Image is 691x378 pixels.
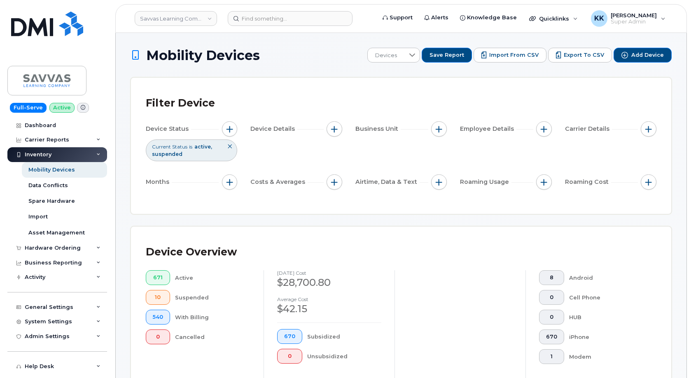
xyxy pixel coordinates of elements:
span: Roaming Cost [565,178,611,186]
div: Modem [569,349,644,364]
div: $28,700.80 [277,276,381,290]
button: 0 [539,290,564,305]
div: Suspended [175,290,251,305]
div: HUB [569,310,644,325]
span: Devices [368,48,404,63]
span: is [189,143,192,150]
button: 0 [146,329,170,344]
span: 670 [284,333,295,340]
iframe: Messenger Launcher [655,342,685,372]
button: 671 [146,270,170,285]
div: Subsidized [307,329,382,344]
div: Active [175,270,251,285]
span: Save Report [430,51,464,59]
span: 0 [546,294,557,301]
span: Business Unit [355,125,401,133]
div: Cancelled [175,329,251,344]
span: Export to CSV [564,51,604,59]
div: With Billing [175,310,251,325]
span: Current Status [152,143,187,150]
span: 0 [284,353,295,359]
div: Android [569,270,644,285]
h4: Average cost [277,297,381,302]
button: 670 [539,329,564,344]
span: 1 [546,353,557,360]
span: 670 [546,334,557,340]
span: Costs & Averages [250,178,308,186]
span: Carrier Details [565,125,612,133]
button: 0 [277,349,302,364]
span: 671 [153,274,163,281]
span: 10 [153,294,163,301]
span: Months [146,178,172,186]
span: Device Details [250,125,297,133]
span: Airtime, Data & Text [355,178,420,186]
span: Roaming Usage [460,178,511,186]
div: Device Overview [146,241,237,263]
span: Mobility Devices [146,48,260,63]
button: Add Device [614,48,672,63]
div: Cell Phone [569,290,644,305]
button: 0 [539,310,564,325]
span: active [194,144,212,150]
span: Device Status [146,125,191,133]
div: $42.15 [277,302,381,316]
button: 10 [146,290,170,305]
div: iPhone [569,329,644,344]
span: Import from CSV [489,51,539,59]
span: 540 [153,314,163,320]
span: Employee Details [460,125,516,133]
button: Import from CSV [474,48,546,63]
span: 8 [546,274,557,281]
button: 1 [539,349,564,364]
div: Unsubsidized [307,349,382,364]
button: Export to CSV [548,48,612,63]
span: Add Device [631,51,664,59]
span: suspended [152,151,182,157]
button: 8 [539,270,564,285]
span: 0 [153,334,163,340]
div: Filter Device [146,93,215,114]
button: 670 [277,329,302,344]
button: 540 [146,310,170,325]
span: 0 [546,314,557,320]
h4: [DATE] cost [277,270,381,276]
button: Save Report [422,48,472,63]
